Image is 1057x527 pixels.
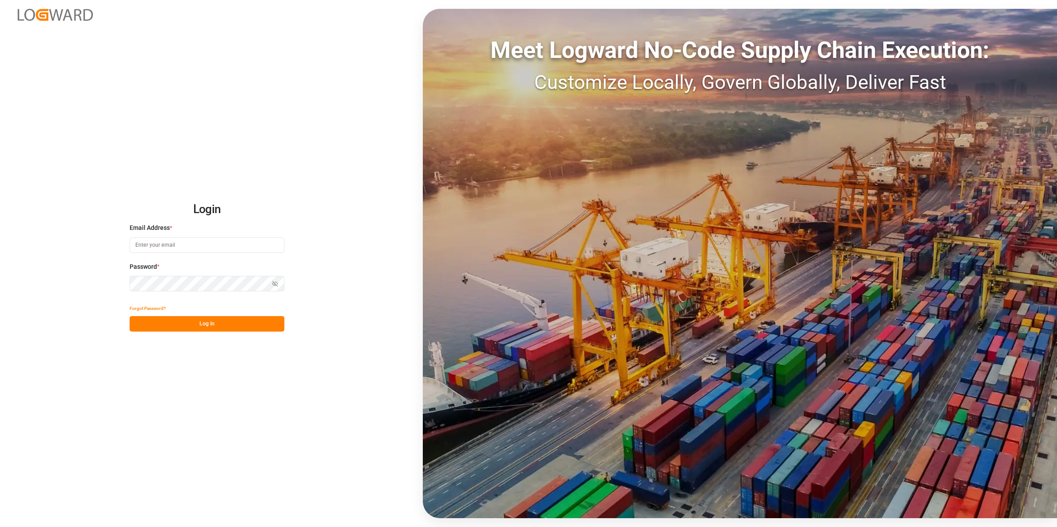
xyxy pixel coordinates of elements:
h2: Login [130,195,284,224]
button: Log In [130,316,284,332]
input: Enter your email [130,237,284,253]
button: Forgot Password? [130,301,166,316]
div: Meet Logward No-Code Supply Chain Execution: [423,33,1057,68]
span: Email Address [130,223,170,233]
div: Customize Locally, Govern Globally, Deliver Fast [423,68,1057,97]
img: Logward_new_orange.png [18,9,93,21]
span: Password [130,262,157,271]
